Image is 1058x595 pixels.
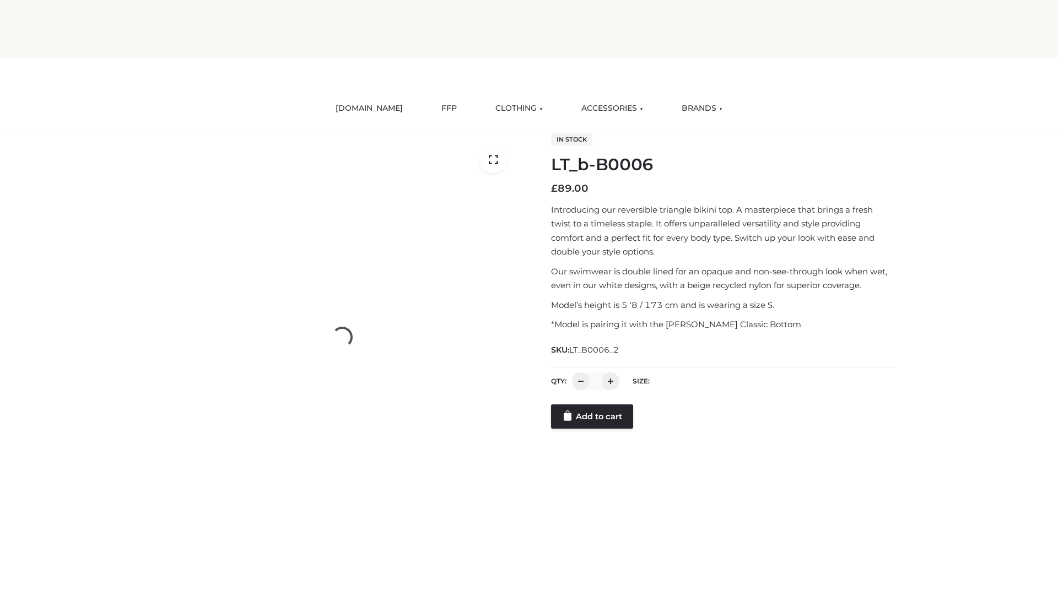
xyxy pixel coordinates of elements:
span: SKU: [551,343,620,356]
label: Size: [633,377,650,385]
p: Our swimwear is double lined for an opaque and non-see-through look when wet, even in our white d... [551,264,894,293]
a: BRANDS [673,96,731,121]
a: FFP [433,96,465,121]
bdi: 89.00 [551,182,589,194]
p: Introducing our reversible triangle bikini top. A masterpiece that brings a fresh twist to a time... [551,203,894,259]
p: *Model is pairing it with the [PERSON_NAME] Classic Bottom [551,317,894,332]
span: LT_B0006_2 [569,345,619,355]
h1: LT_b-B0006 [551,155,894,175]
a: [DOMAIN_NAME] [327,96,411,121]
p: Model’s height is 5 ‘8 / 173 cm and is wearing a size S. [551,298,894,312]
span: In stock [551,133,592,146]
a: CLOTHING [487,96,551,121]
a: Add to cart [551,404,633,429]
span: £ [551,182,558,194]
a: ACCESSORIES [573,96,651,121]
label: QTY: [551,377,566,385]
